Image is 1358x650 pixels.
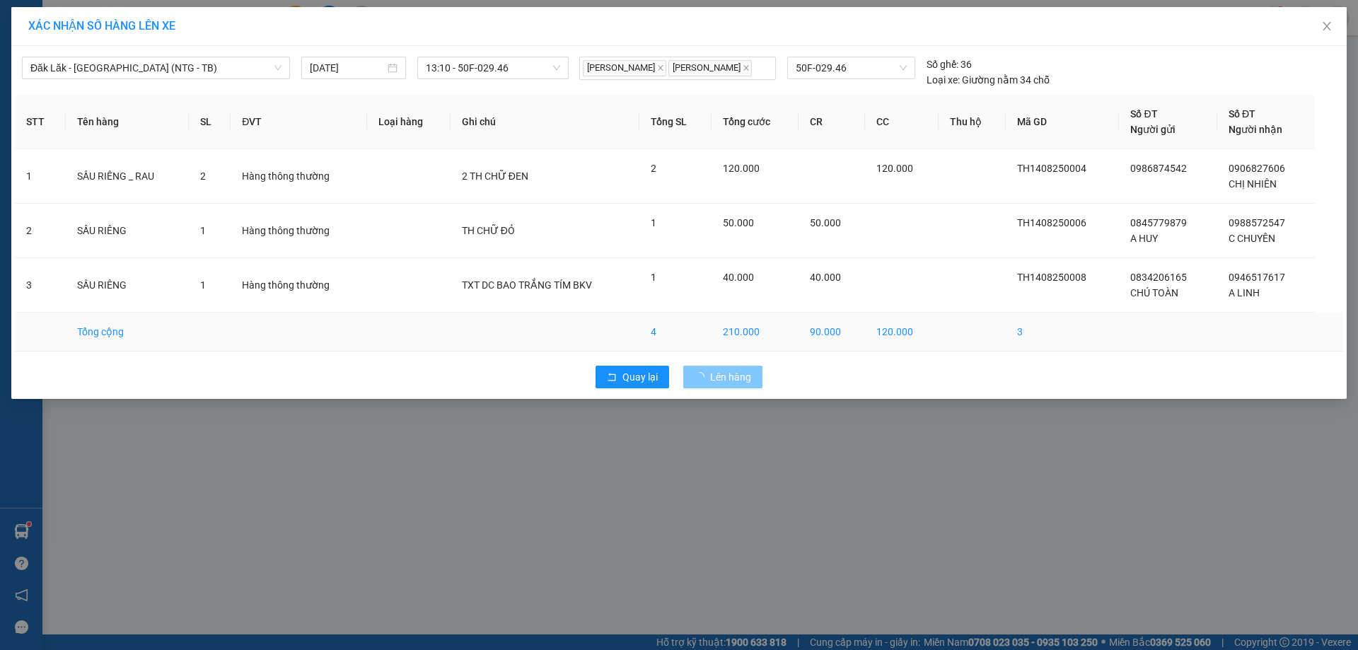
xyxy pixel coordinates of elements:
[723,163,760,174] span: 120.000
[462,279,592,291] span: TXT DC BAO TRẮNG TÍM BKV
[451,95,639,149] th: Ghi chú
[657,64,664,71] span: close
[66,258,189,313] td: SẦU RIÊNG
[15,95,66,149] th: STT
[596,366,669,388] button: rollbackQuay lại
[799,313,865,352] td: 90.000
[66,313,189,352] td: Tổng cộng
[200,170,206,182] span: 2
[1229,287,1260,298] span: A LINH
[1006,313,1120,352] td: 3
[723,217,754,228] span: 50.000
[865,313,939,352] td: 120.000
[189,95,231,149] th: SL
[200,279,206,291] span: 1
[66,149,189,204] td: SẦU RIÊNG _ RAU
[796,57,906,79] span: 50F-029.46
[1229,233,1275,244] span: C CHUYÊN
[927,57,958,72] span: Số ghế:
[639,95,712,149] th: Tổng SL
[927,72,1050,88] div: Giường nằm 34 chỗ
[367,95,450,149] th: Loại hàng
[1321,21,1333,32] span: close
[66,95,189,149] th: Tên hàng
[15,204,66,258] td: 2
[607,372,617,383] span: rollback
[1006,95,1120,149] th: Mã GD
[1229,108,1255,120] span: Số ĐT
[927,72,960,88] span: Loại xe:
[622,369,658,385] span: Quay lại
[231,204,367,258] td: Hàng thông thường
[426,57,560,79] span: 13:10 - 50F-029.46
[15,258,66,313] td: 3
[310,60,385,76] input: 14/08/2025
[1130,272,1187,283] span: 0834206165
[712,95,798,149] th: Tổng cước
[200,225,206,236] span: 1
[1130,217,1187,228] span: 0845779879
[1130,233,1158,244] span: A HUY
[1130,163,1187,174] span: 0986874542
[66,204,189,258] td: SẦU RIÊNG
[1017,272,1086,283] span: TH1408250008
[462,170,528,182] span: 2 TH CHỮ ĐEN
[876,163,913,174] span: 120.000
[710,369,751,385] span: Lên hàng
[231,258,367,313] td: Hàng thông thường
[1307,7,1347,47] button: Close
[651,163,656,174] span: 2
[651,272,656,283] span: 1
[1017,217,1086,228] span: TH1408250006
[462,225,515,236] span: TH CHỮ ĐỎ
[668,60,752,76] span: [PERSON_NAME]
[1229,124,1282,135] span: Người nhận
[810,217,841,228] span: 50.000
[799,95,865,149] th: CR
[1130,108,1157,120] span: Số ĐT
[1229,178,1277,190] span: CHỊ NHIÊN
[743,64,750,71] span: close
[15,149,66,204] td: 1
[231,149,367,204] td: Hàng thông thường
[30,57,282,79] span: Đăk Lăk - Sài Gòn (NTG - TB)
[695,372,710,382] span: loading
[583,60,666,76] span: [PERSON_NAME]
[810,272,841,283] span: 40.000
[651,217,656,228] span: 1
[1130,124,1176,135] span: Người gửi
[639,313,712,352] td: 4
[1017,163,1086,174] span: TH1408250004
[28,19,175,33] span: XÁC NHẬN SỐ HÀNG LÊN XE
[1229,163,1285,174] span: 0906827606
[939,95,1006,149] th: Thu hộ
[1229,217,1285,228] span: 0988572547
[683,366,762,388] button: Lên hàng
[865,95,939,149] th: CC
[1130,287,1178,298] span: CHÚ TOÀN
[723,272,754,283] span: 40.000
[1229,272,1285,283] span: 0946517617
[231,95,367,149] th: ĐVT
[712,313,798,352] td: 210.000
[927,57,972,72] div: 36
